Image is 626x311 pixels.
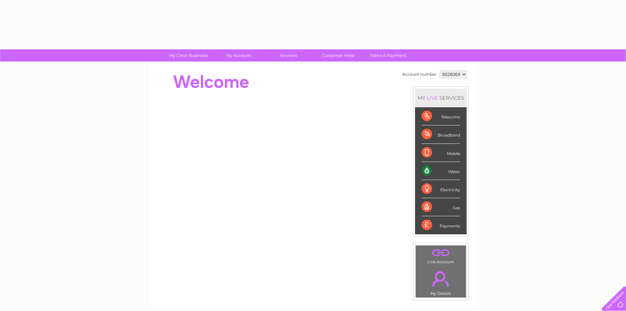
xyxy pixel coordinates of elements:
[422,198,460,216] div: Gas
[415,266,466,298] td: My Details
[161,49,216,62] a: My Clear Business
[422,162,460,180] div: Water
[422,107,460,125] div: Telecoms
[361,49,415,62] a: Make A Payment
[417,267,464,290] a: .
[311,49,365,62] a: Customer Help
[422,125,460,143] div: Broadband
[261,49,315,62] a: Services
[417,247,464,259] a: .
[401,69,438,80] td: Account number
[426,95,439,101] div: LIVE
[422,144,460,162] div: Mobile
[415,89,467,107] div: MY SERVICES
[211,49,266,62] a: My Account
[415,245,466,266] td: Link Account
[422,180,460,198] div: Electricity
[422,216,460,234] div: Payments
